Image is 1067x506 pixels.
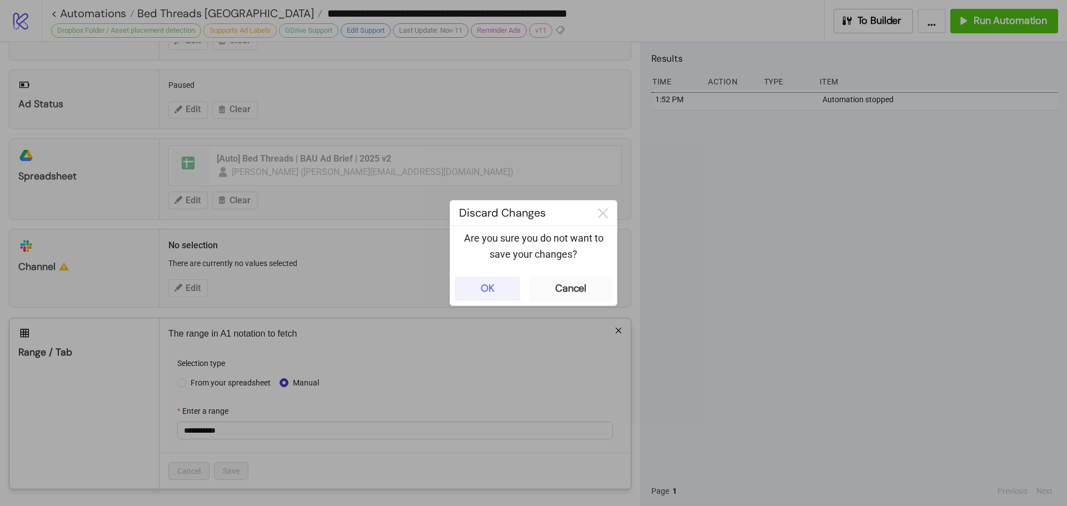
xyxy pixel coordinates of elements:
[529,277,612,301] button: Cancel
[459,231,608,262] p: Are you sure you do not want to save your changes?
[455,277,520,301] button: OK
[481,282,495,295] div: OK
[555,282,586,295] div: Cancel
[450,201,589,226] div: Discard Changes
